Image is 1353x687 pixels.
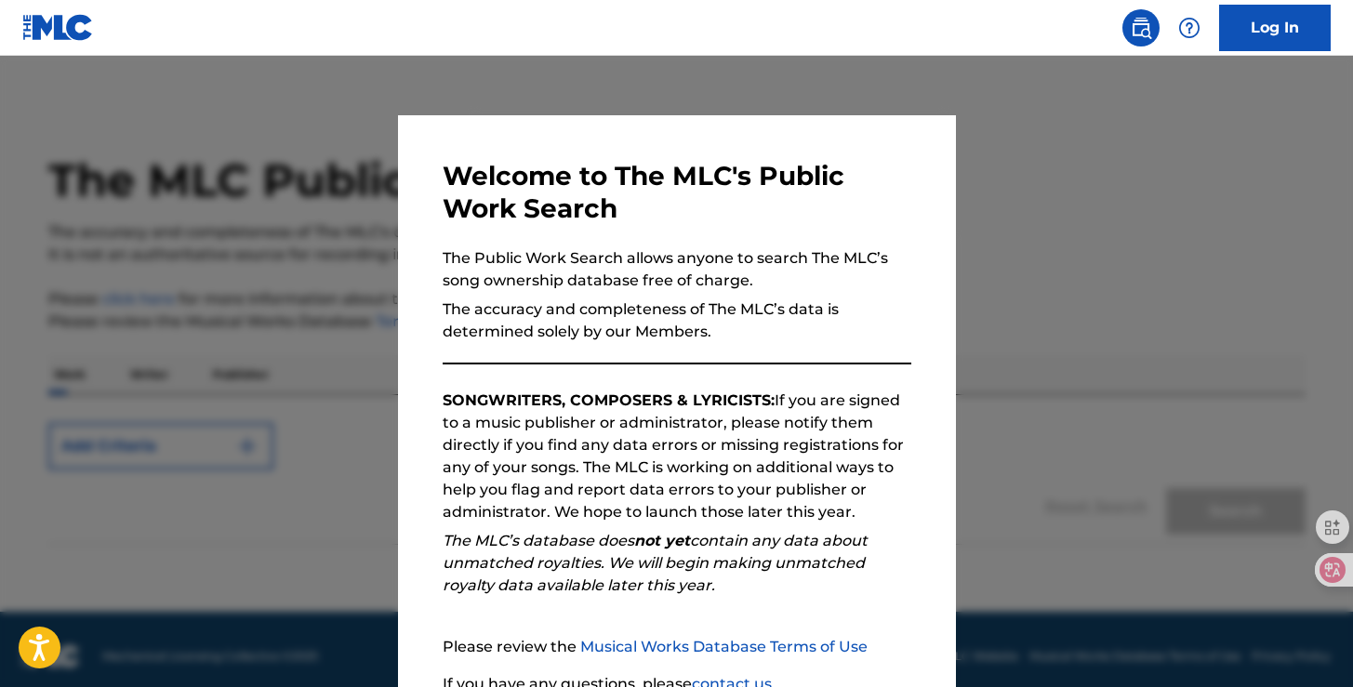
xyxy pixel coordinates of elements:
[443,298,911,343] p: The accuracy and completeness of The MLC’s data is determined solely by our Members.
[443,636,911,658] p: Please review the
[1122,9,1160,46] a: Public Search
[443,391,775,409] strong: SONGWRITERS, COMPOSERS & LYRICISTS:
[22,14,94,41] img: MLC Logo
[1219,5,1331,51] a: Log In
[443,390,911,523] p: If you are signed to a music publisher or administrator, please notify them directly if you find ...
[634,532,690,549] strong: not yet
[1178,17,1200,39] img: help
[580,638,868,655] a: Musical Works Database Terms of Use
[1130,17,1152,39] img: search
[443,532,868,594] em: The MLC’s database does contain any data about unmatched royalties. We will begin making unmatche...
[443,247,911,292] p: The Public Work Search allows anyone to search The MLC’s song ownership database free of charge.
[1171,9,1208,46] div: Help
[443,160,911,225] h3: Welcome to The MLC's Public Work Search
